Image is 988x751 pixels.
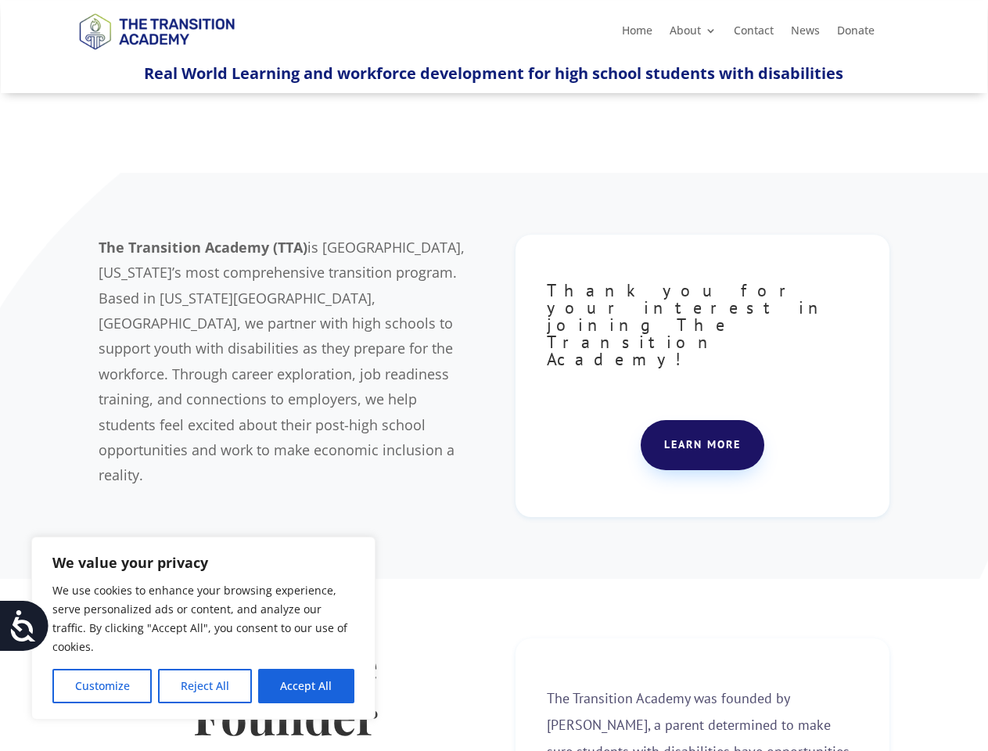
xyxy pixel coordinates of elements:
a: Logo-Noticias [72,47,241,62]
a: News [791,25,820,42]
p: We use cookies to enhance your browsing experience, serve personalized ads or content, and analyz... [52,581,354,656]
span: Real World Learning and workforce development for high school students with disabilities [144,63,843,84]
button: Customize [52,669,152,703]
button: Reject All [158,669,251,703]
span: Thank you for your interest in joining The Transition Academy! [547,279,830,370]
p: We value your privacy [52,553,354,572]
a: Contact [734,25,774,42]
a: Donate [837,25,875,42]
a: Home [622,25,652,42]
a: Learn more [641,420,764,470]
a: About [670,25,717,42]
b: The Transition Academy (TTA) [99,238,307,257]
button: Accept All [258,669,354,703]
img: TTA Brand_TTA Primary Logo_Horizontal_Light BG [72,3,241,59]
